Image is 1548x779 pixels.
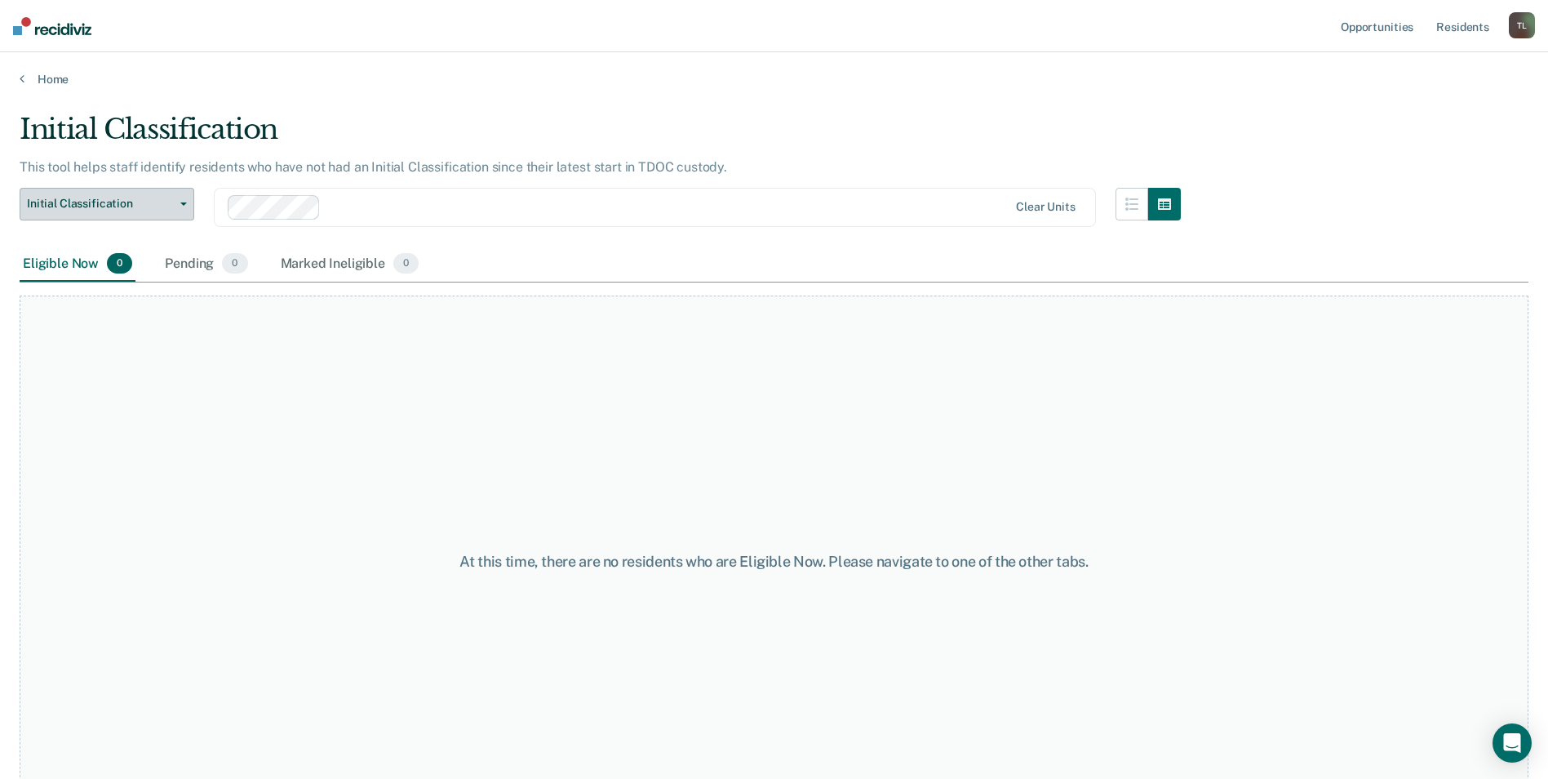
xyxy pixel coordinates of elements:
[397,553,1151,571] div: At this time, there are no residents who are Eligible Now. Please navigate to one of the other tabs.
[20,113,1181,159] div: Initial Classification
[162,247,251,283] div: Pending0
[1509,12,1535,38] button: TL
[13,17,91,35] img: Recidiviz
[20,247,135,283] div: Eligible Now0
[27,197,174,211] span: Initial Classification
[277,247,423,283] div: Marked Ineligible0
[393,253,419,274] span: 0
[107,253,132,274] span: 0
[1016,200,1076,214] div: Clear units
[20,159,727,175] p: This tool helps staff identify residents who have not had an Initial Classification since their l...
[20,72,1528,87] a: Home
[20,188,194,220] button: Initial Classification
[1509,12,1535,38] div: T L
[222,253,247,274] span: 0
[1493,723,1532,763] div: Open Intercom Messenger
